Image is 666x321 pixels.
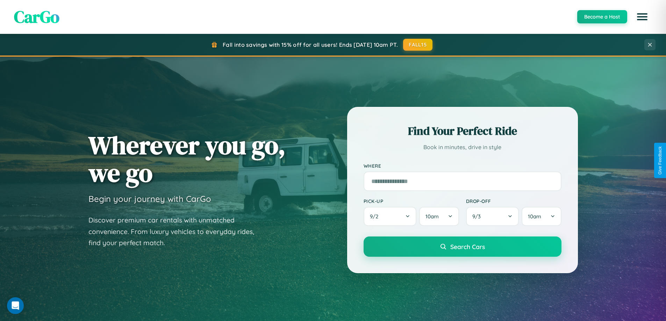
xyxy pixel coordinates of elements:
p: Book in minutes, drive in style [364,142,561,152]
label: Pick-up [364,198,459,204]
button: 10am [419,207,459,226]
h2: Find Your Perfect Ride [364,123,561,139]
div: Give Feedback [658,146,663,175]
h3: Begin your journey with CarGo [88,194,211,204]
button: Open menu [632,7,652,27]
button: Become a Host [577,10,627,23]
h1: Wherever you go, we go [88,131,286,187]
span: 10am [425,213,439,220]
p: Discover premium car rentals with unmatched convenience. From luxury vehicles to everyday rides, ... [88,214,263,249]
button: Search Cars [364,236,561,257]
span: 9 / 3 [472,213,484,220]
label: Where [364,163,561,169]
span: Fall into savings with 15% off for all users! Ends [DATE] 10am PT. [223,41,398,48]
button: 9/3 [466,207,519,226]
button: 9/2 [364,207,417,226]
span: CarGo [14,5,59,28]
button: FALL15 [403,39,432,51]
span: 10am [528,213,541,220]
div: Open Intercom Messenger [7,297,24,314]
label: Drop-off [466,198,561,204]
span: 9 / 2 [370,213,382,220]
button: 10am [522,207,561,226]
span: Search Cars [450,243,485,250]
